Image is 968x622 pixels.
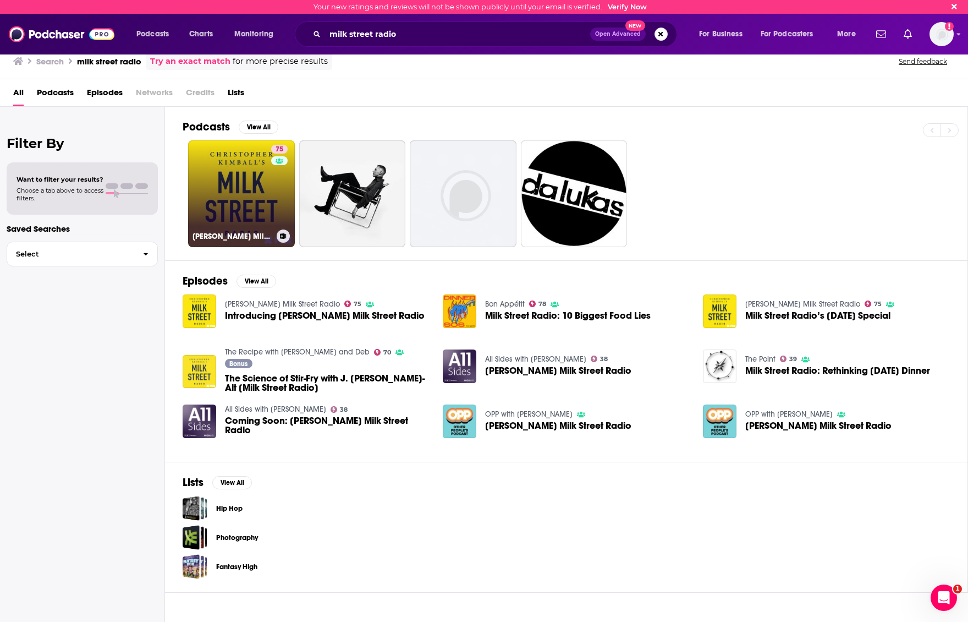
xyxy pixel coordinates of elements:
[225,311,425,320] a: Introducing Christopher Kimball’s Milk Street Radio
[188,140,295,247] a: 75[PERSON_NAME] Milk Street Radio
[313,3,647,11] div: Your new ratings and reviews will not be shown publicly until your email is verified.
[865,301,882,307] a: 75
[538,302,546,307] span: 78
[234,26,273,42] span: Monitoring
[930,22,954,46] span: Logged in as sgibby
[150,55,230,68] a: Try an exact match
[186,84,215,106] span: Credits
[699,26,743,42] span: For Business
[325,25,590,43] input: Search podcasts, credits, & more...
[745,354,776,364] a: The Point
[761,26,813,42] span: For Podcasters
[485,421,631,430] a: Christopher Kimball’s Milk Street Radio
[590,28,646,41] button: Open AdvancedNew
[354,302,361,307] span: 75
[87,84,123,106] a: Episodes
[331,406,348,413] a: 38
[183,274,228,288] h2: Episodes
[745,311,890,320] span: Milk Street Radio’s [DATE] Special
[340,407,348,412] span: 38
[36,56,64,67] h3: Search
[745,410,833,419] a: OPP with Corey Cambridge
[703,350,736,383] img: Milk Street Radio: Rethinking Thanksgiving Dinner
[225,374,430,392] span: The Science of Stir-Fry with J. [PERSON_NAME]-Alt [Milk Street Radio]
[344,301,362,307] a: 75
[745,421,892,430] a: Christopher Kimball’s Milk Street Radio
[183,120,278,134] a: PodcastsView All
[183,120,230,134] h2: Podcasts
[9,24,114,45] a: Podchaser - Follow, Share and Rate Podcasts
[745,366,930,375] a: Milk Street Radio: Rethinking Thanksgiving Dinner
[872,25,890,43] a: Show notifications dropdown
[77,56,141,67] h3: milk street radio
[485,311,651,320] span: Milk Street Radio: 10 Biggest Food Lies
[608,3,647,11] a: Verify Now
[183,355,216,389] img: The Science of Stir-Fry with J. Kenji López-Alt [Milk Street Radio]
[216,532,258,544] a: Photography
[485,354,586,364] a: All Sides with Anna Staver
[485,421,631,430] span: [PERSON_NAME] Milk Street Radio
[7,223,158,234] p: Saved Searches
[183,496,207,521] a: Hip Hop
[691,25,756,43] button: open menu
[703,294,736,328] img: Milk Street Radio’s Thanksgiving Special
[703,405,736,438] img: Christopher Kimball’s Milk Street Radio
[529,301,547,307] a: 78
[183,554,207,579] a: Fantasy High
[216,561,257,573] a: Fantasy High
[183,294,216,328] img: Introducing Christopher Kimball’s Milk Street Radio
[193,232,272,241] h3: [PERSON_NAME] Milk Street Radio
[225,311,425,320] span: Introducing [PERSON_NAME] Milk Street Radio
[745,311,890,320] a: Milk Street Radio’s Thanksgiving Special
[16,176,103,183] span: Want to filter your results?
[228,84,244,106] a: Lists
[625,20,645,31] span: New
[305,21,687,47] div: Search podcasts, credits, & more...
[225,416,430,435] span: Coming Soon: [PERSON_NAME] Milk Street Radio
[229,361,248,367] span: Bonus
[183,274,276,288] a: EpisodesView All
[37,84,74,106] a: Podcasts
[745,299,860,309] a: Christopher Kimball’s Milk Street Radio
[899,25,916,43] a: Show notifications dropdown
[443,405,476,438] img: Christopher Kimball’s Milk Street Radio
[931,585,957,611] iframe: Intercom live chat
[271,145,288,154] a: 75
[183,476,204,489] h2: Lists
[7,242,158,266] button: Select
[837,26,856,42] span: More
[183,476,252,489] a: ListsView All
[129,25,183,43] button: open menu
[595,31,641,37] span: Open Advanced
[225,416,430,435] a: Coming Soon: Christopher Kimball’s Milk Street Radio
[485,366,631,375] span: [PERSON_NAME] Milk Street Radio
[13,84,24,106] a: All
[930,22,954,46] button: Show profile menu
[183,405,216,438] a: Coming Soon: Christopher Kimball’s Milk Street Radio
[182,25,219,43] a: Charts
[485,410,573,419] a: OPP with Corey Cambridge
[183,525,207,550] a: Photography
[443,350,476,383] img: Christopher Kimball’s Milk Street Radio
[212,476,252,489] button: View All
[227,25,288,43] button: open menu
[189,26,213,42] span: Charts
[874,302,882,307] span: 75
[136,26,169,42] span: Podcasts
[225,405,326,414] a: All Sides with Anna Staver
[789,357,797,362] span: 39
[443,294,476,328] img: Milk Street Radio: 10 Biggest Food Lies
[374,349,392,356] a: 70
